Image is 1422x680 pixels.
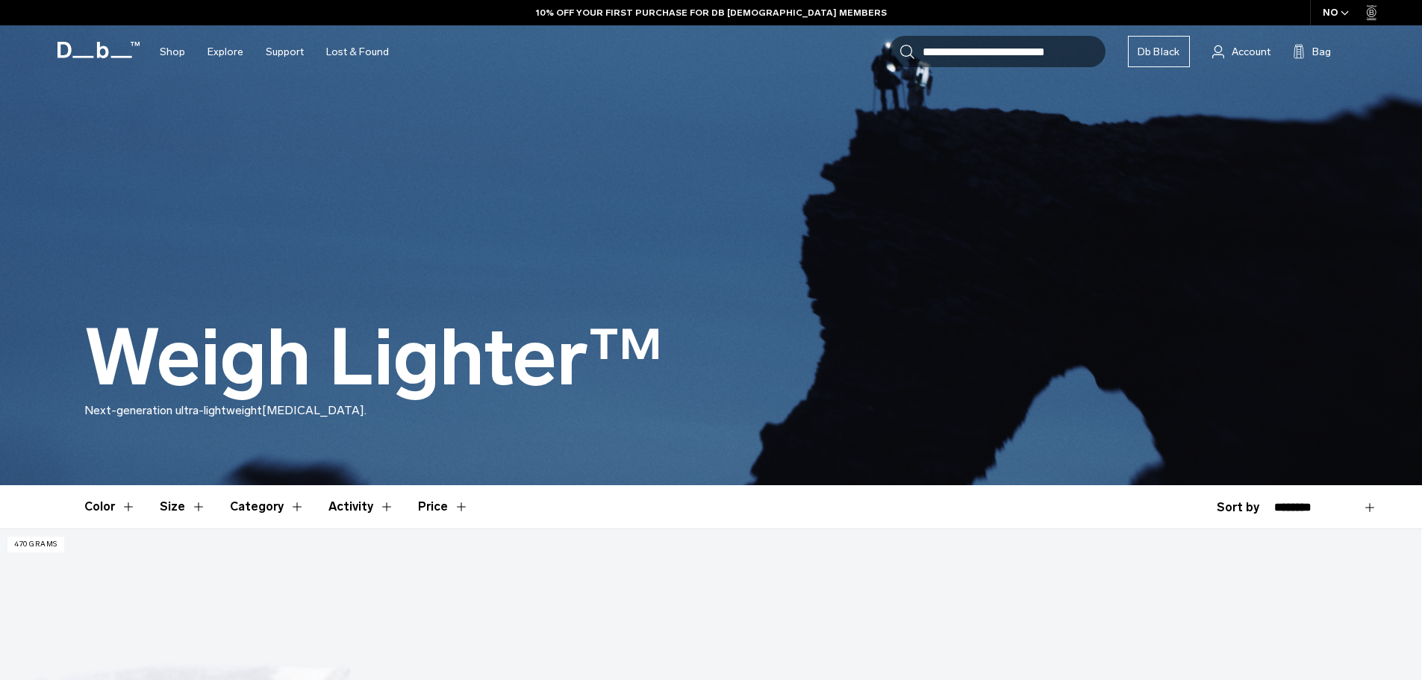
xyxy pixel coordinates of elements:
a: Shop [160,25,185,78]
button: Toggle Filter [328,485,394,528]
a: Explore [208,25,243,78]
a: Account [1212,43,1270,60]
button: Toggle Price [418,485,469,528]
p: 470 grams [7,537,64,552]
nav: Main Navigation [149,25,400,78]
span: Next-generation ultra-lightweight [84,403,262,417]
a: Lost & Found [326,25,389,78]
button: Toggle Filter [84,485,136,528]
a: Support [266,25,304,78]
span: Bag [1312,44,1331,60]
a: 10% OFF YOUR FIRST PURCHASE FOR DB [DEMOGRAPHIC_DATA] MEMBERS [536,6,887,19]
button: Bag [1293,43,1331,60]
button: Toggle Filter [230,485,305,528]
span: [MEDICAL_DATA]. [262,403,367,417]
button: Toggle Filter [160,485,206,528]
h1: Weigh Lighter™ [84,315,663,402]
a: Db Black [1128,36,1190,67]
span: Account [1232,44,1270,60]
